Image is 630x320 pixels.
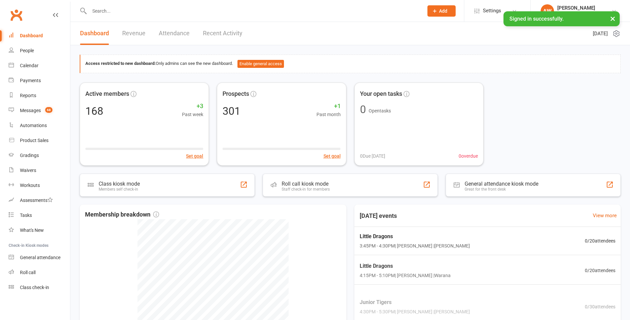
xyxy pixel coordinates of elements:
[541,4,554,18] div: AW
[122,22,145,45] a: Revenue
[20,270,36,275] div: Roll call
[9,148,70,163] a: Gradings
[20,228,44,233] div: What's New
[557,5,605,11] div: [PERSON_NAME]
[427,5,456,17] button: Add
[9,88,70,103] a: Reports
[9,265,70,280] a: Roll call
[459,152,478,160] span: 0 overdue
[20,138,48,143] div: Product Sales
[360,272,451,279] span: 4:15PM - 5:10PM | [PERSON_NAME] | Warana
[9,28,70,43] a: Dashboard
[8,7,25,23] a: Clubworx
[360,242,470,249] span: 3:45PM - 4:30PM | [PERSON_NAME] | [PERSON_NAME]
[9,178,70,193] a: Workouts
[593,212,617,220] a: View more
[223,106,240,116] div: 301
[607,11,619,26] button: ×
[354,210,402,222] h3: [DATE] events
[85,210,159,220] span: Membership breakdown
[20,255,60,260] div: General attendance
[223,89,249,99] span: Prospects
[9,73,70,88] a: Payments
[585,267,615,274] span: 0 / 20 attendees
[80,22,109,45] a: Dashboard
[20,63,39,68] div: Calendar
[99,181,140,187] div: Class kiosk mode
[20,123,47,128] div: Automations
[203,22,242,45] a: Recent Activity
[182,111,203,118] span: Past week
[282,187,330,192] div: Staff check-in for members
[9,163,70,178] a: Waivers
[585,303,615,310] span: 0 / 30 attendees
[509,16,564,22] span: Signed in successfully.
[186,152,203,160] button: Set goal
[20,153,39,158] div: Gradings
[9,103,70,118] a: Messages 68
[483,3,501,18] span: Settings
[9,118,70,133] a: Automations
[439,8,447,14] span: Add
[237,60,284,68] button: Enable general access
[9,133,70,148] a: Product Sales
[9,43,70,58] a: People
[465,181,538,187] div: General attendance kiosk mode
[557,11,605,17] div: South east self defence
[20,108,41,113] div: Messages
[360,152,385,160] span: 0 Due [DATE]
[85,89,129,99] span: Active members
[316,111,341,118] span: Past month
[87,6,419,16] input: Search...
[9,58,70,73] a: Calendar
[45,107,52,113] span: 68
[20,285,49,290] div: Class check-in
[360,232,470,241] span: Little Dragons
[20,198,53,203] div: Assessments
[20,48,34,53] div: People
[85,61,156,66] strong: Access restricted to new dashboard:
[593,30,608,38] span: [DATE]
[360,262,451,270] span: Little Dragons
[465,187,538,192] div: Great for the front desk
[360,89,402,99] span: Your open tasks
[9,250,70,265] a: General attendance kiosk mode
[20,183,40,188] div: Workouts
[9,280,70,295] a: Class kiosk mode
[20,93,36,98] div: Reports
[182,101,203,111] span: +3
[85,106,103,116] div: 168
[20,33,43,38] div: Dashboard
[9,223,70,238] a: What's New
[99,187,140,192] div: Members self check-in
[585,237,615,244] span: 0 / 20 attendees
[323,152,341,160] button: Set goal
[360,308,470,315] span: 4:30PM - 5:30PM | [PERSON_NAME] | [PERSON_NAME]
[20,78,41,83] div: Payments
[9,208,70,223] a: Tasks
[360,298,470,307] span: Junior Tigers
[20,213,32,218] div: Tasks
[159,22,190,45] a: Attendance
[369,108,391,113] span: Open tasks
[85,60,615,68] div: Only admins can see the new dashboard.
[282,181,330,187] div: Roll call kiosk mode
[9,193,70,208] a: Assessments
[316,101,341,111] span: +1
[360,104,366,115] div: 0
[20,168,36,173] div: Waivers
